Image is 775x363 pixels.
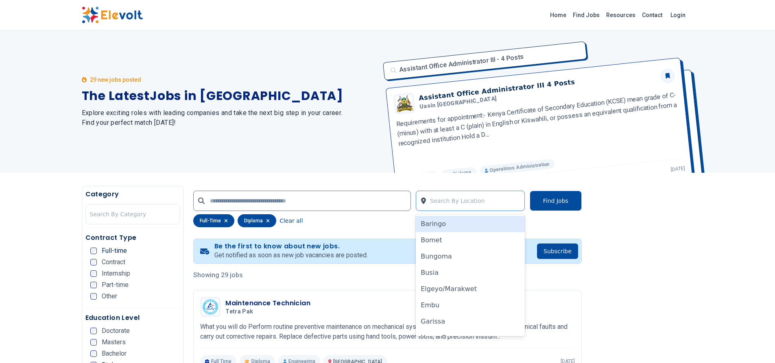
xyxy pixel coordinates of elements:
[90,339,97,346] input: Masters
[202,299,218,315] img: Tetra Pak
[570,9,603,22] a: Find Jobs
[102,282,129,288] span: Part-time
[225,298,310,308] h3: Maintenance Technician
[90,293,97,300] input: Other
[85,233,180,243] h5: Contract Type
[102,259,125,265] span: Contract
[416,281,525,297] div: Elgeyo/Marakwet
[193,270,582,280] p: Showing 29 jobs
[90,350,97,357] input: Bachelor
[102,350,127,357] span: Bachelor
[416,330,525,346] div: Homa Bay
[416,232,525,248] div: Bomet
[416,313,525,330] div: Garissa
[416,216,525,232] div: Baringo
[90,282,97,288] input: Part-time
[90,259,97,265] input: Contract
[102,248,127,254] span: Full-time
[82,89,378,103] h1: The Latest Jobs in [GEOGRAPHIC_DATA]
[214,242,368,250] h4: Be the first to know about new jobs.
[547,9,570,22] a: Home
[102,339,126,346] span: Masters
[214,250,368,260] p: Get notified as soon as new job vacancies are posted.
[416,265,525,281] div: Busia
[82,108,378,128] h2: Explore exciting roles with leading companies and take the next big step in your career. Find you...
[85,313,180,323] h5: Education Level
[734,324,775,363] iframe: Chat Widget
[102,293,117,300] span: Other
[225,308,253,315] span: Tetra Pak
[416,297,525,313] div: Embu
[200,322,575,341] p: What you will do Perform routine preventive maintenance on mechanical systems and equipment. Diag...
[416,248,525,265] div: Bungoma
[193,214,234,227] div: full-time
[639,9,666,22] a: Contact
[530,191,582,211] button: Find Jobs
[537,243,578,259] button: Subscribe
[603,9,639,22] a: Resources
[279,214,303,227] button: Clear all
[666,7,690,23] a: Login
[90,76,141,84] p: 29 new jobs posted
[238,214,276,227] div: diploma
[90,248,97,254] input: Full-time
[90,270,97,277] input: Internship
[82,7,143,24] img: Elevolt
[102,270,130,277] span: Internship
[85,189,180,199] h5: Category
[102,328,130,334] span: Doctorate
[90,328,97,334] input: Doctorate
